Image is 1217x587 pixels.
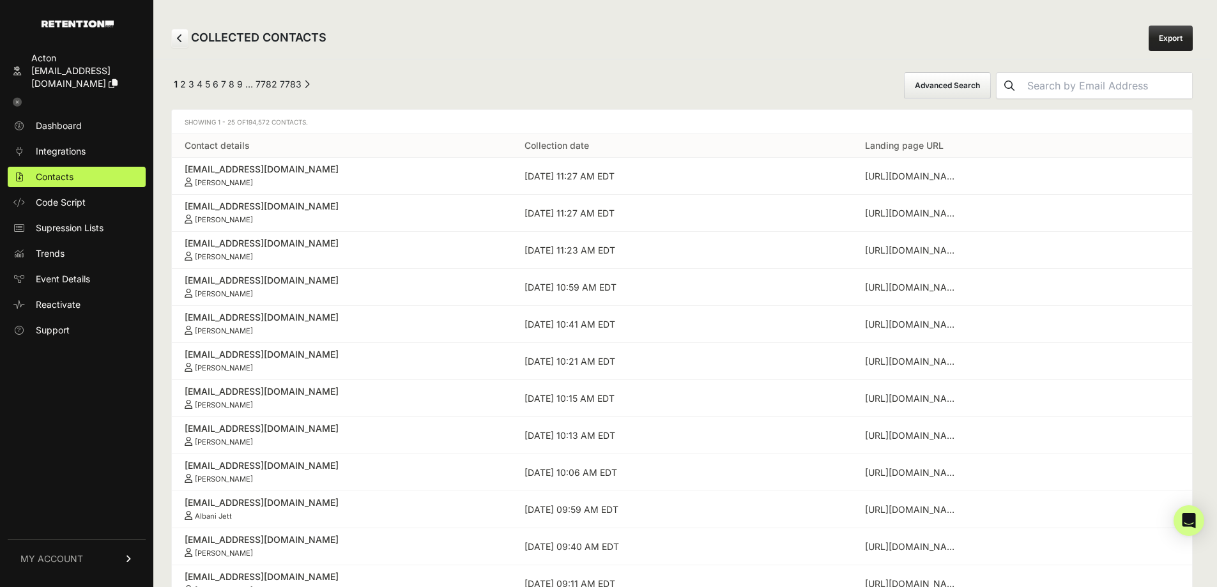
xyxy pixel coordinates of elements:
a: Page 5 [205,79,210,89]
a: Page 7782 [256,79,277,89]
a: Contact details [185,140,250,151]
a: [EMAIL_ADDRESS][DOMAIN_NAME] [PERSON_NAME] [185,163,499,187]
div: [EMAIL_ADDRESS][DOMAIN_NAME] [185,533,499,546]
div: https://www.acton.org/video/good-society-episode-4-building-business [865,281,961,294]
a: Support [8,320,146,340]
div: [EMAIL_ADDRESS][DOMAIN_NAME] [185,237,499,250]
h2: COLLECTED CONTACTS [171,29,326,48]
a: [EMAIL_ADDRESS][DOMAIN_NAME] [PERSON_NAME] [185,311,499,335]
small: Albani Jett [195,512,232,521]
div: https://www.acton.org/ [865,540,961,553]
a: Page 7783 [280,79,302,89]
span: MY ACCOUNT [20,553,83,565]
div: Pagination [171,78,310,94]
td: [DATE] 10:15 AM EDT [512,380,852,417]
div: https://www.acton.org/ [865,355,961,368]
span: Support [36,324,70,337]
td: [DATE] 10:06 AM EDT [512,454,852,491]
a: Landing page URL [865,140,944,151]
td: [DATE] 10:13 AM EDT [512,417,852,454]
a: [EMAIL_ADDRESS][DOMAIN_NAME] [PERSON_NAME] [185,237,499,261]
div: [EMAIL_ADDRESS][DOMAIN_NAME] [185,311,499,324]
a: Collection date [524,140,589,151]
a: Event Details [8,269,146,289]
div: Acton [31,52,141,65]
a: Code Script [8,192,146,213]
span: Code Script [36,196,86,209]
a: Supression Lists [8,218,146,238]
button: Advanced Search [904,72,991,99]
small: [PERSON_NAME] [195,438,253,446]
span: Integrations [36,145,86,158]
div: [EMAIL_ADDRESS][DOMAIN_NAME] [185,274,499,287]
div: Open Intercom Messenger [1174,505,1204,536]
a: Page 6 [213,79,218,89]
td: [DATE] 09:40 AM EDT [512,528,852,565]
div: [EMAIL_ADDRESS][DOMAIN_NAME] [185,496,499,509]
a: [EMAIL_ADDRESS][DOMAIN_NAME] [PERSON_NAME] [185,385,499,409]
div: https://www.acton.org/pub/religion-liberty/volume-21-number-2/government-gods-people [865,170,961,183]
em: Page 1 [174,79,178,89]
a: Page 2 [180,79,186,89]
a: [EMAIL_ADDRESS][DOMAIN_NAME] [PERSON_NAME] [185,348,499,372]
td: [DATE] 10:59 AM EDT [512,269,852,306]
span: Trends [36,247,65,260]
span: 194,572 Contacts. [246,118,308,126]
a: Page 3 [188,79,194,89]
small: [PERSON_NAME] [195,215,253,224]
a: Page 7 [221,79,226,89]
span: Reactivate [36,298,80,311]
div: [EMAIL_ADDRESS][DOMAIN_NAME] [185,422,499,435]
a: [EMAIL_ADDRESS][DOMAIN_NAME] [PERSON_NAME] [185,422,499,446]
a: MY ACCOUNT [8,539,146,578]
span: Dashboard [36,119,82,132]
td: [DATE] 11:27 AM EDT [512,195,852,232]
div: [EMAIL_ADDRESS][DOMAIN_NAME] [185,570,499,583]
img: Retention.com [42,20,114,27]
div: https://www.acton.org/religion-liberty/volume-29-number-4/luthers-apple-tree [865,392,961,405]
input: Search by Email Address [1022,73,1192,98]
div: [EMAIL_ADDRESS][DOMAIN_NAME] [185,348,499,361]
div: https://www.acton.org/religion-liberty/volume-28-number-3/return-nature-worship [865,207,961,220]
div: https://www.acton.org/religion-liberty/volume-34-number-1/philosophical-roots-wokeism?utm_term=wo... [865,318,961,331]
td: [DATE] 11:23 AM EDT [512,232,852,269]
a: [EMAIL_ADDRESS][DOMAIN_NAME] Albani Jett [185,496,499,521]
div: https://www.acton.org/pub/commentary/2016/03/09/alexander-hamiltons-warning-fans-trump-and-sander... [865,244,961,257]
span: Contacts [36,171,73,183]
span: Supression Lists [36,222,103,234]
a: [EMAIL_ADDRESS][DOMAIN_NAME] [PERSON_NAME] [185,200,499,224]
a: Export [1149,26,1193,51]
a: Page 9 [237,79,243,89]
span: [EMAIL_ADDRESS][DOMAIN_NAME] [31,65,111,89]
div: https://www.acton.org/religion-liberty/volume-34-number-1/catholicism-and-slavery-setting-record-... [865,466,961,479]
a: Integrations [8,141,146,162]
td: [DATE] 10:41 AM EDT [512,306,852,343]
a: Dashboard [8,116,146,136]
div: [EMAIL_ADDRESS][DOMAIN_NAME] [185,459,499,472]
a: Acton [EMAIL_ADDRESS][DOMAIN_NAME] [8,48,146,94]
a: [EMAIL_ADDRESS][DOMAIN_NAME] [PERSON_NAME] [185,459,499,484]
a: [EMAIL_ADDRESS][DOMAIN_NAME] [PERSON_NAME] [185,533,499,558]
small: [PERSON_NAME] [195,326,253,335]
div: [EMAIL_ADDRESS][DOMAIN_NAME] [185,200,499,213]
span: … [245,79,253,89]
td: [DATE] 11:27 AM EDT [512,158,852,195]
small: [PERSON_NAME] [195,252,253,261]
a: Page 4 [197,79,203,89]
span: Showing 1 - 25 of [185,118,308,126]
small: [PERSON_NAME] [195,475,253,484]
a: [EMAIL_ADDRESS][DOMAIN_NAME] [PERSON_NAME] [185,274,499,298]
small: [PERSON_NAME] [195,289,253,298]
div: [EMAIL_ADDRESS][DOMAIN_NAME] [185,385,499,398]
td: [DATE] 10:21 AM EDT [512,343,852,380]
small: [PERSON_NAME] [195,363,253,372]
a: Page 8 [229,79,234,89]
small: [PERSON_NAME] [195,178,253,187]
div: https://www.acton.org/about/staff/andrew-houser [865,503,961,516]
div: https://www.acton.org/event/2025/07/09/2025-pittsburgh-dinner [865,429,961,442]
a: Reactivate [8,294,146,315]
div: [EMAIL_ADDRESS][DOMAIN_NAME] [185,163,499,176]
small: [PERSON_NAME] [195,400,253,409]
a: Contacts [8,167,146,187]
a: Trends [8,243,146,264]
